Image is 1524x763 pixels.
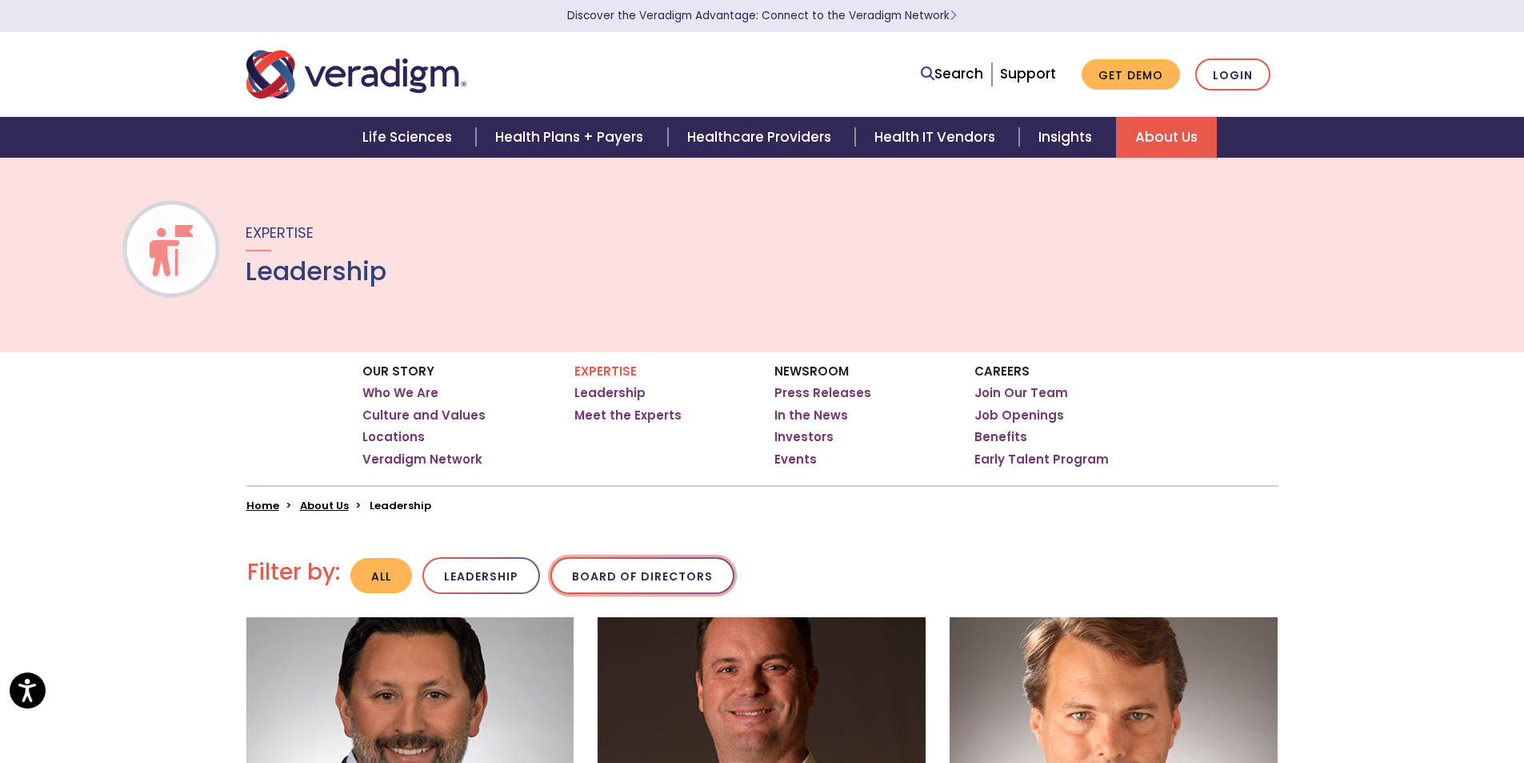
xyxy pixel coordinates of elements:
[350,558,412,594] button: All
[774,429,834,445] a: Investors
[362,408,486,424] a: Culture and Values
[774,385,871,401] a: Press Releases
[476,117,667,158] a: Health Plans + Payers
[1000,64,1056,83] a: Support
[1082,59,1180,90] a: Get Demo
[550,557,734,595] button: Board of Directors
[974,408,1064,424] a: Job Openings
[950,8,957,23] span: Learn More
[774,408,848,424] a: In the News
[567,8,957,23] a: Discover the Veradigm Advantage: Connect to the Veradigm NetworkLearn More
[974,452,1109,468] a: Early Talent Program
[246,48,466,101] img: Veradigm logo
[855,117,1019,158] a: Health IT Vendors
[1019,117,1116,158] a: Insights
[574,408,682,424] a: Meet the Experts
[921,63,983,85] a: Search
[574,385,646,401] a: Leadership
[247,559,340,586] h2: Filter by:
[1195,58,1270,91] a: Login
[1116,117,1217,158] a: About Us
[974,429,1027,445] a: Benefits
[246,498,279,513] a: Home
[300,498,349,513] a: About Us
[362,385,438,401] a: Who We Are
[246,256,386,287] h1: Leadership
[246,223,314,243] span: Expertise
[774,452,817,468] a: Events
[422,557,540,595] button: Leadership
[343,117,476,158] a: Life Sciences
[362,452,482,468] a: Veradigm Network
[668,117,855,158] a: Healthcare Providers
[362,429,425,445] a: Locations
[974,385,1068,401] a: Join Our Team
